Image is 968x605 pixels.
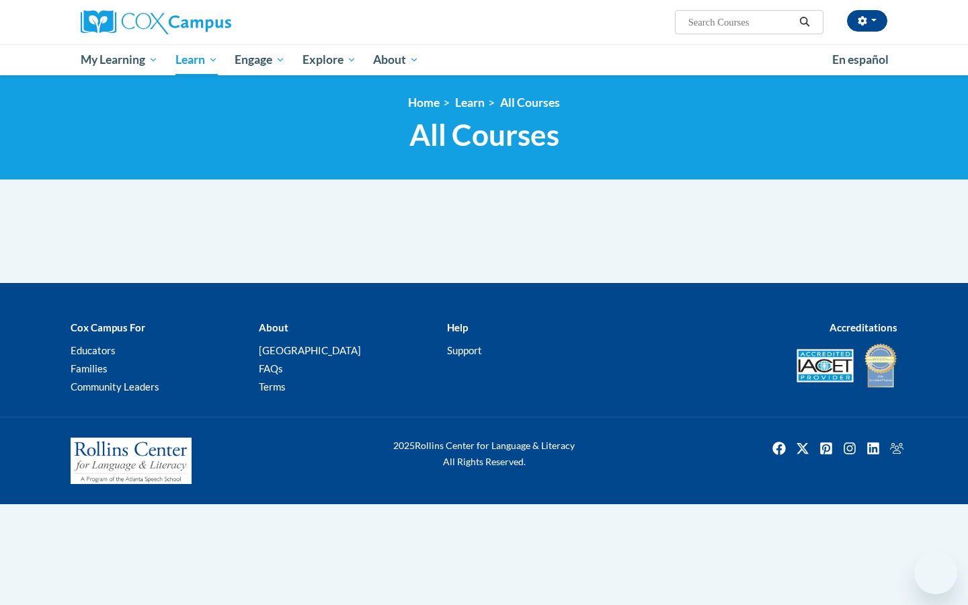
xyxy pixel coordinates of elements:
span: Explore [302,52,356,68]
a: Home [408,95,440,110]
b: About [259,321,288,333]
a: Instagram [839,438,860,459]
img: IDA® Accredited [864,342,897,389]
img: Cox Campus [81,10,231,34]
input: Search Courses [687,14,795,30]
a: Community Leaders [71,380,159,393]
iframe: Button to launch messaging window [914,551,957,594]
span: My Learning [81,52,158,68]
button: Account Settings [847,10,887,32]
a: Twitter [792,438,813,459]
a: Learn [167,44,227,75]
a: Explore [294,44,365,75]
a: Learn [455,95,485,110]
a: Terms [259,380,286,393]
img: Facebook icon [768,438,790,459]
a: My Learning [72,44,167,75]
a: Families [71,362,108,374]
a: Pinterest [815,438,837,459]
img: Rollins Center for Language & Literacy - A Program of the Atlanta Speech School [71,438,192,485]
a: Facebook Group [886,438,908,459]
a: FAQs [259,362,283,374]
a: En español [823,46,897,74]
b: Help [447,321,468,333]
img: Instagram icon [839,438,860,459]
a: Linkedin [862,438,884,459]
img: LinkedIn icon [862,438,884,459]
span: 2025 [393,440,415,451]
a: About [365,44,428,75]
div: Main menu [61,44,908,75]
a: Facebook [768,438,790,459]
div: Rollins Center for Language & Literacy All Rights Reserved. [343,438,625,470]
a: [GEOGRAPHIC_DATA] [259,344,361,356]
b: Accreditations [830,321,897,333]
a: Support [447,344,482,356]
img: Facebook group icon [886,438,908,459]
a: Cox Campus [81,10,336,34]
span: All Courses [409,117,559,153]
a: All Courses [500,95,560,110]
button: Search [795,14,815,30]
a: Educators [71,344,116,356]
span: Learn [175,52,218,68]
img: Pinterest icon [815,438,837,459]
b: Cox Campus For [71,321,145,333]
img: Accredited IACET® Provider [797,349,854,382]
span: Engage [235,52,285,68]
span: About [373,52,419,68]
img: Twitter icon [792,438,813,459]
a: Engage [226,44,294,75]
span: En español [832,52,889,67]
